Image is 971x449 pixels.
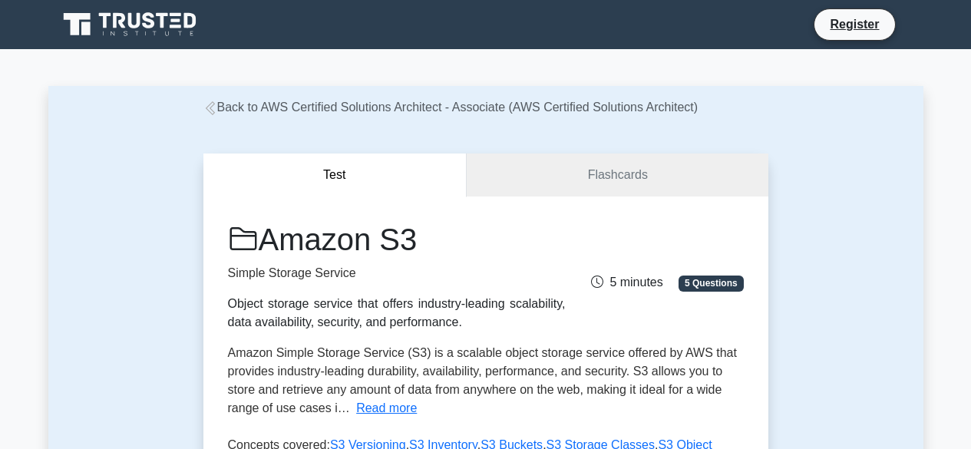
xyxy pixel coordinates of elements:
span: 5 Questions [679,276,743,291]
h1: Amazon S3 [228,221,566,258]
button: Test [203,154,467,197]
span: 5 minutes [591,276,662,289]
p: Simple Storage Service [228,264,566,282]
a: Flashcards [467,154,768,197]
a: Register [821,15,888,34]
div: Object storage service that offers industry-leading scalability, data availability, security, and... [228,295,566,332]
button: Read more [356,399,417,418]
a: Back to AWS Certified Solutions Architect - Associate (AWS Certified Solutions Architect) [203,101,699,114]
span: Amazon Simple Storage Service (S3) is a scalable object storage service offered by AWS that provi... [228,346,737,414]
